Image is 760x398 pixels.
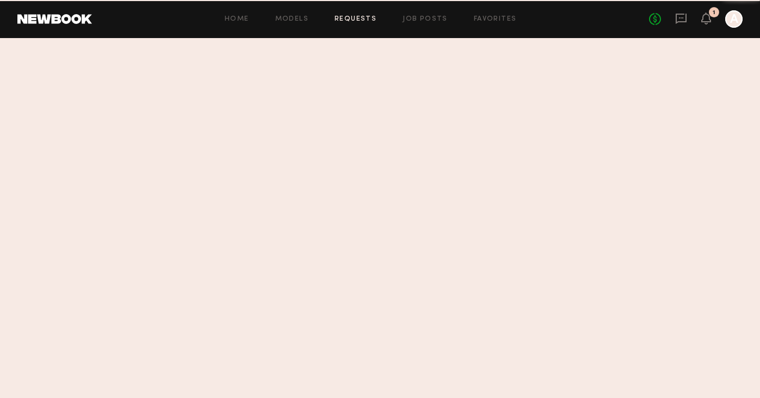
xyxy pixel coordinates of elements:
[725,10,743,28] a: A
[335,16,376,23] a: Requests
[275,16,308,23] a: Models
[225,16,249,23] a: Home
[403,16,448,23] a: Job Posts
[713,10,715,16] div: 1
[474,16,517,23] a: Favorites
